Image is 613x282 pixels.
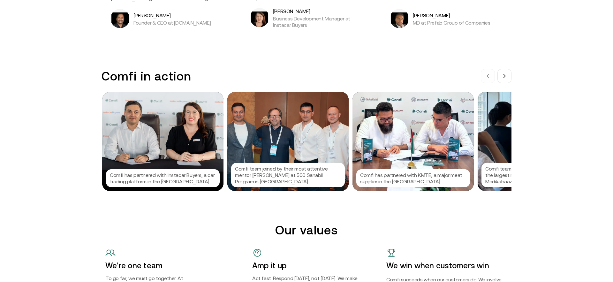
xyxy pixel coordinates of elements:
[105,261,227,271] h4: We’re one team
[386,261,508,271] h4: We win when customers win
[133,19,211,26] p: Founder & CEO at [DOMAIN_NAME]
[273,7,363,15] h5: [PERSON_NAME]
[102,69,191,83] h3: Comfi in action
[485,165,591,185] p: Comfi team introducing the platform to one of the largest medical supplies company Medikabaazar
[413,11,490,19] h5: [PERSON_NAME]
[133,11,211,19] h5: [PERSON_NAME]
[413,19,490,26] p: MD at Prefab Group of Companies
[111,12,129,28] img: Bibin Varghese
[110,172,216,185] p: Comfi has partnered with Instacar Buyers, a car trading platform in the [GEOGRAPHIC_DATA]
[235,165,341,185] p: Comfi team joined by their most attentive mentor [PERSON_NAME] at 500 Sanabil Program in [GEOGRAP...
[273,15,363,28] p: Business Development Manager at Instacar Buyers
[105,223,508,237] h2: Our values
[252,261,361,271] h4: Amp it up
[251,11,268,27] img: Kara Pearse
[360,172,466,185] p: Comfi has partnered with KMTE, a major meat supplier in the [GEOGRAPHIC_DATA]
[391,12,408,28] img: Arif Shahzad Butt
